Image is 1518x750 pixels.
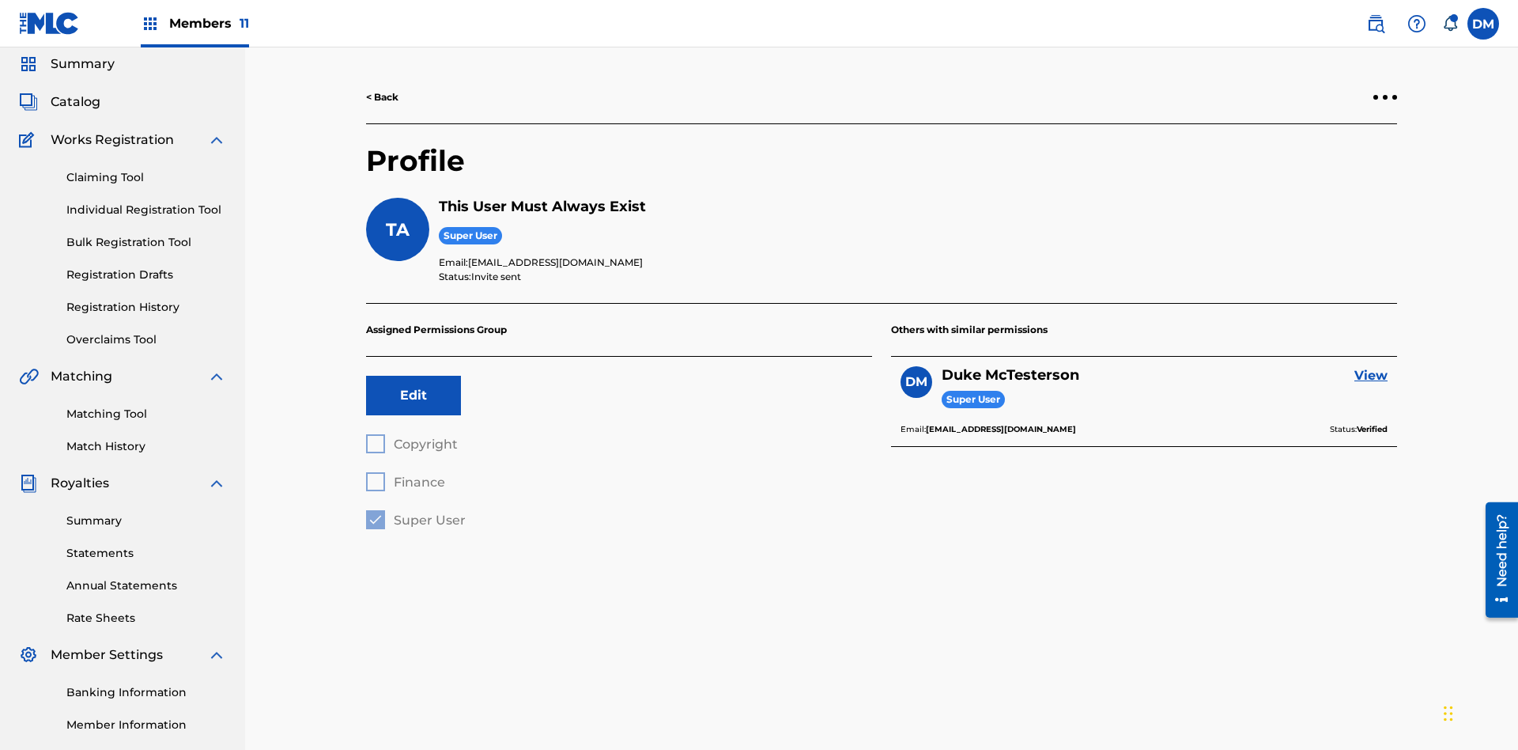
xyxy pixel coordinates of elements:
[366,376,461,415] button: Edit
[366,90,398,104] a: < Back
[439,256,1397,270] p: Email:
[51,646,163,665] span: Member Settings
[66,717,226,733] a: Member Information
[19,93,100,112] a: CatalogCatalog
[66,299,226,316] a: Registration History
[19,93,38,112] img: Catalog
[942,366,1079,384] h5: Duke McTesterson
[51,55,115,74] span: Summary
[66,578,226,594] a: Annual Statements
[1442,16,1458,32] div: Notifications
[207,646,226,665] img: expand
[942,391,1005,409] span: Super User
[19,55,38,74] img: Summary
[19,12,80,35] img: MLC Logo
[1474,496,1518,626] iframe: Resource Center
[1366,14,1385,33] img: search
[240,16,249,31] span: 11
[66,331,226,348] a: Overclaims Tool
[66,169,226,186] a: Claiming Tool
[19,131,40,150] img: Works Registration
[1330,422,1388,437] p: Status:
[66,406,226,422] a: Matching Tool
[1360,8,1391,40] a: Public Search
[439,198,1397,216] h5: This User Must Always Exist
[51,367,112,386] span: Matching
[471,271,521,282] span: Invite sent
[141,14,160,33] img: Top Rightsholders
[1357,424,1388,434] b: Verified
[51,474,109,493] span: Royalties
[366,304,872,357] p: Assigned Permissions Group
[66,545,226,562] a: Statements
[468,256,643,268] span: [EMAIL_ADDRESS][DOMAIN_NAME]
[66,610,226,627] a: Rate Sheets
[905,373,927,392] span: DM
[66,684,226,701] a: Banking Information
[439,227,502,245] span: Super User
[1407,14,1426,33] img: help
[51,93,100,112] span: Catalog
[19,474,38,493] img: Royalties
[1439,674,1518,750] iframe: Chat Widget
[1444,690,1453,737] div: Drag
[66,513,226,529] a: Summary
[386,219,410,241] span: TA
[1354,366,1388,385] a: View
[19,55,115,74] a: SummarySummary
[926,424,1076,434] b: [EMAIL_ADDRESS][DOMAIN_NAME]
[901,422,1076,437] p: Email:
[66,267,226,283] a: Registration Drafts
[169,14,249,32] span: Members
[66,202,226,218] a: Individual Registration Tool
[66,234,226,251] a: Bulk Registration Tool
[439,270,1397,284] p: Status:
[207,367,226,386] img: expand
[1401,8,1433,40] div: Help
[207,474,226,493] img: expand
[891,304,1397,357] p: Others with similar permissions
[366,143,1397,198] h2: Profile
[51,131,174,150] span: Works Registration
[19,646,38,665] img: Member Settings
[207,131,226,150] img: expand
[1467,8,1499,40] div: User Menu
[19,367,39,386] img: Matching
[66,438,226,455] a: Match History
